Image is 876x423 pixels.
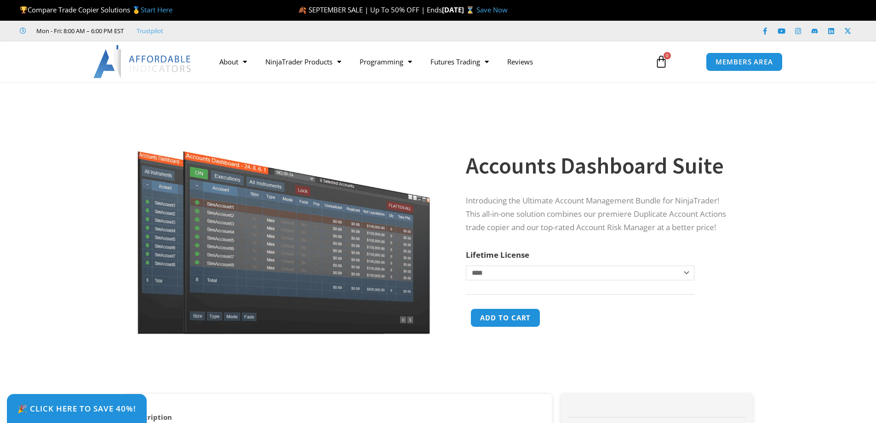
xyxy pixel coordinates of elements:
[93,45,192,78] img: LogoAI | Affordable Indicators – NinjaTrader
[664,52,671,59] span: 0
[210,51,256,72] a: About
[7,394,147,423] a: 🎉 Click Here to save 40%!
[466,194,734,234] p: Introducing the Ultimate Account Management Bundle for NinjaTrader! This all-in-one solution comb...
[34,25,124,36] span: Mon - Fri: 8:00 AM – 6:00 PM EST
[442,5,476,14] strong: [DATE] ⌛
[20,6,27,13] img: 🏆
[706,52,783,71] a: MEMBERS AREA
[350,51,421,72] a: Programming
[476,5,508,14] a: Save Now
[498,51,542,72] a: Reviews
[641,48,681,75] a: 0
[298,5,442,14] span: 🍂 SEPTEMBER SALE | Up To 50% OFF | Ends
[716,58,773,65] span: MEMBERS AREA
[256,51,350,72] a: NinjaTrader Products
[17,405,136,412] span: 🎉 Click Here to save 40%!
[137,25,163,36] a: Trustpilot
[421,51,498,72] a: Futures Trading
[466,249,529,260] label: Lifetime License
[136,98,432,334] img: Screenshot 2024-08-26 155710eeeee | Affordable Indicators – NinjaTrader
[470,308,540,327] button: Add to cart
[466,150,734,182] h1: Accounts Dashboard Suite
[20,5,172,14] span: Compare Trade Copier Solutions 🥇
[210,51,644,72] nav: Menu
[141,5,172,14] a: Start Here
